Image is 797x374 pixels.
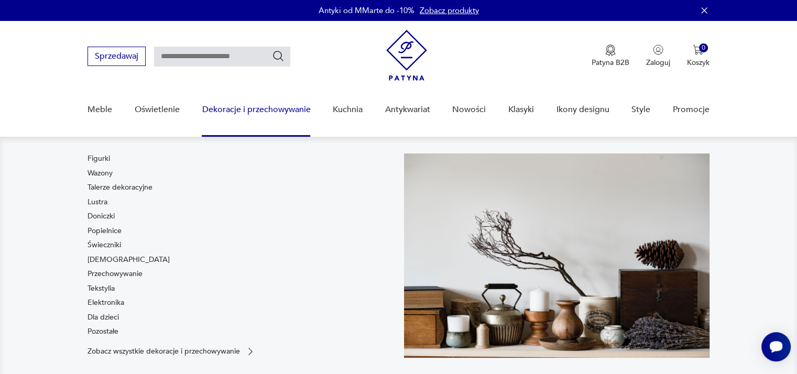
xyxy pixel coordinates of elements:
a: Sprzedawaj [88,53,146,61]
button: 0Koszyk [687,45,709,68]
button: Zaloguj [646,45,670,68]
a: Oświetlenie [135,90,180,130]
button: Szukaj [272,50,285,62]
a: Zobacz wszystkie dekoracje i przechowywanie [88,346,256,357]
a: Zobacz produkty [420,5,479,16]
a: [DEMOGRAPHIC_DATA] [88,255,170,265]
a: Świeczniki [88,240,121,250]
a: Doniczki [88,211,115,222]
img: cfa44e985ea346226f89ee8969f25989.jpg [404,153,709,357]
iframe: Smartsupp widget button [761,332,791,361]
a: Dla dzieci [88,312,119,323]
p: Zobacz wszystkie dekoracje i przechowywanie [88,348,240,355]
a: Lustra [88,197,107,207]
a: Klasyki [508,90,534,130]
a: Elektronika [88,298,124,308]
a: Nowości [452,90,486,130]
a: Wazony [88,168,113,179]
a: Popielnice [88,226,122,236]
a: Style [631,90,650,130]
button: Patyna B2B [592,45,629,68]
img: Ikonka użytkownika [653,45,663,55]
a: Przechowywanie [88,269,143,279]
img: Ikona medalu [605,45,616,56]
button: Sprzedawaj [88,47,146,66]
p: Antyki od MMarte do -10% [319,5,414,16]
a: Kuchnia [333,90,363,130]
p: Zaloguj [646,58,670,68]
a: Tekstylia [88,283,115,294]
div: 0 [699,43,708,52]
a: Dekoracje i przechowywanie [202,90,310,130]
a: Ikona medaluPatyna B2B [592,45,629,68]
a: Promocje [673,90,709,130]
img: Ikona koszyka [693,45,703,55]
p: Patyna B2B [592,58,629,68]
a: Meble [88,90,112,130]
p: Koszyk [687,58,709,68]
a: Talerze dekoracyjne [88,182,152,193]
a: Antykwariat [385,90,430,130]
a: Figurki [88,153,110,164]
a: Ikony designu [556,90,609,130]
img: Patyna - sklep z meblami i dekoracjami vintage [386,30,427,81]
a: Pozostałe [88,326,118,337]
